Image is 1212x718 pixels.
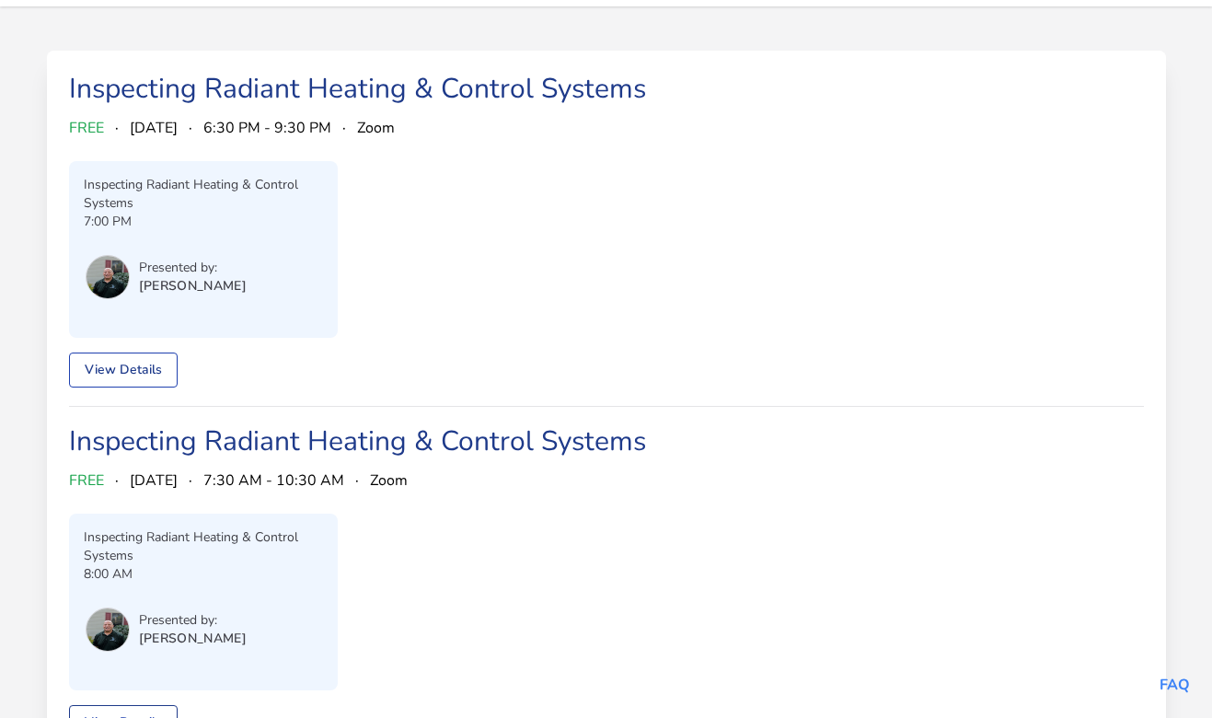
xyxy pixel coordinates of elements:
[139,630,248,648] p: [PERSON_NAME]
[139,277,248,295] p: [PERSON_NAME]
[86,255,130,299] img: Chris Long
[84,253,132,301] button: User menu
[139,259,248,277] p: Presented by:
[130,469,178,492] span: [DATE]
[69,423,646,460] a: Inspecting Radiant Heating & Control Systems
[115,469,119,492] span: ·
[115,117,119,139] span: ·
[355,469,359,492] span: ·
[370,469,408,492] span: Zoom
[69,70,646,108] a: Inspecting Radiant Heating & Control Systems
[84,213,323,231] p: 7:00 PM
[203,117,331,139] span: 6:30 PM - 9:30 PM
[69,353,178,388] a: View Details
[203,469,344,492] span: 7:30 AM - 10:30 AM
[84,528,323,565] p: Inspecting Radiant Heating & Control Systems
[1160,675,1190,695] a: FAQ
[139,611,248,630] p: Presented by:
[357,117,395,139] span: Zoom
[84,606,132,654] button: User menu
[69,469,104,492] span: FREE
[86,608,130,652] img: Chris Long
[84,565,323,584] p: 8:00 AM
[84,176,323,213] p: Inspecting Radiant Heating & Control Systems
[189,469,192,492] span: ·
[130,117,178,139] span: [DATE]
[342,117,346,139] span: ·
[69,117,104,139] span: FREE
[189,117,192,139] span: ·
